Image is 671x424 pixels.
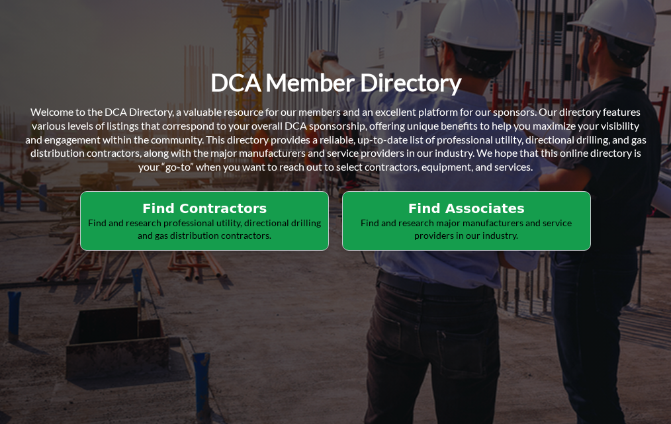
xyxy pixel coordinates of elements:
button: Find Associates Find and research major manufacturers and service providers in our industry. [342,191,591,251]
button: Find Contractors Find and research professional utility, directional drilling and gas distributio... [80,191,329,251]
p: Find and research major manufacturers and service providers in our industry. [347,216,586,242]
h1: DCA Member Directory [210,67,461,98]
p: Find and research professional utility, directional drilling and gas distribution contractors. [85,216,324,242]
span: Welcome to the DCA Directory, a valuable resource for our members and an excellent platform for o... [25,105,647,172]
h2: Find Contractors [85,200,324,216]
h2: Find Associates [347,200,586,216]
